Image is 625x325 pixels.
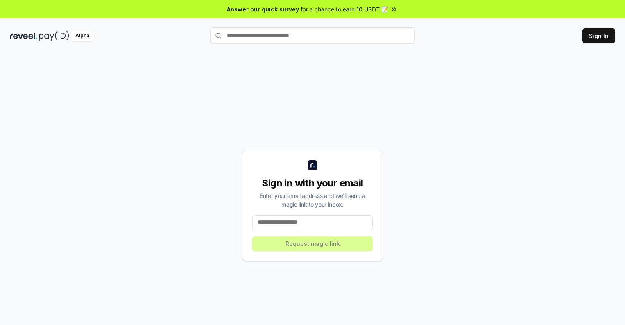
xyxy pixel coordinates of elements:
[582,28,615,43] button: Sign In
[10,31,37,41] img: reveel_dark
[227,5,299,14] span: Answer our quick survey
[39,31,69,41] img: pay_id
[252,191,373,209] div: Enter your email address and we’ll send a magic link to your inbox.
[71,31,94,41] div: Alpha
[252,177,373,190] div: Sign in with your email
[301,5,388,14] span: for a chance to earn 10 USDT 📝
[308,160,317,170] img: logo_small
